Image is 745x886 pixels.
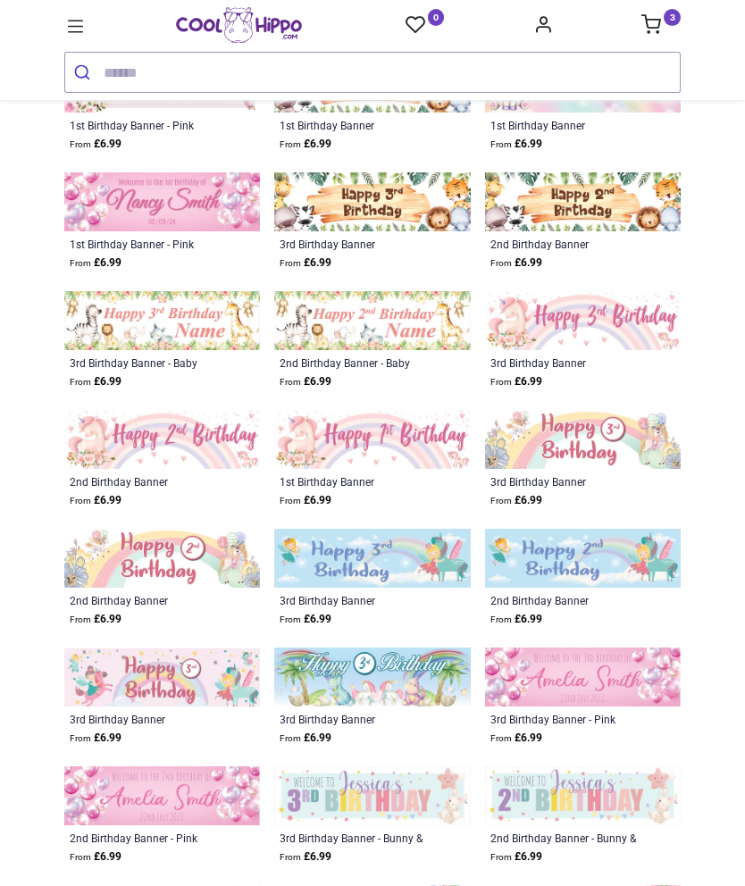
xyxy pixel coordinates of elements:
[485,291,681,350] img: Happy 3rd Birthday Banner - Unicorn & Hearts
[280,373,331,390] strong: £ 6.99
[490,848,542,865] strong: £ 6.99
[70,593,218,607] a: 2nd Birthday Banner
[280,136,331,153] strong: £ 6.99
[70,474,218,489] a: 2nd Birthday Banner
[641,20,681,34] a: 3
[65,53,104,92] button: Submit
[280,355,428,370] a: 2nd Birthday Banner - Baby Safari Animals
[70,852,91,862] span: From
[70,492,121,509] strong: £ 6.99
[490,712,639,726] a: 3rd Birthday Banner - Pink Balloons
[274,766,470,825] img: Personalised Happy 3rd Birthday Banner - Bunny & Stars - Custom Name
[533,20,553,34] a: Account Info
[64,172,260,231] img: Personalised 1st Birthday Banner - Pink Balloons - Custom Name & Date
[490,136,542,153] strong: £ 6.99
[490,139,512,149] span: From
[490,118,639,132] a: 1st Birthday Banner
[280,712,428,726] a: 3rd Birthday Banner
[485,529,681,588] img: Happy 2nd Birthday Banner - Blue Unicorn & Fairy
[70,377,91,387] span: From
[280,139,301,149] span: From
[274,291,470,350] img: Personalised Happy 2nd Birthday Banner - Baby Safari Animals - Custom Name
[70,118,218,132] a: 1st Birthday Banner - Pink Rabbit
[280,255,331,272] strong: £ 6.99
[490,611,542,628] strong: £ 6.99
[70,848,121,865] strong: £ 6.99
[485,648,681,706] img: Personalised 3rd Birthday Banner - Pink Balloons - Custom Name & Date
[176,7,302,43] a: Logo of Cool Hippo
[280,593,428,607] div: 3rd Birthday Banner
[70,712,218,726] a: 3rd Birthday Banner
[280,237,428,251] a: 3rd Birthday Banner
[70,237,218,251] a: 1st Birthday Banner - Pink Balloons
[274,410,470,469] img: Happy 1st Birthday Banner - Unicorn & Hearts
[70,496,91,506] span: From
[70,355,218,370] a: 3rd Birthday Banner - Baby Safari Animals
[280,492,331,509] strong: £ 6.99
[70,831,218,845] a: 2nd Birthday Banner - Pink Balloons
[490,852,512,862] span: From
[280,733,301,743] span: From
[490,255,542,272] strong: £ 6.99
[490,237,639,251] div: 2nd Birthday Banner
[280,852,301,862] span: From
[490,730,542,747] strong: £ 6.99
[274,648,470,706] img: Happy 3rd Birthday Banner - Cute Baby Dinosaurs & Unicorns
[490,355,639,370] a: 3rd Birthday Banner
[490,614,512,624] span: From
[280,496,301,506] span: From
[490,733,512,743] span: From
[64,291,260,350] img: Personalised Happy 3rd Birthday Banner - Baby Safari Animals - Custom Name
[490,496,512,506] span: From
[490,377,512,387] span: From
[490,593,639,607] a: 2nd Birthday Banner
[70,611,121,628] strong: £ 6.99
[70,258,91,268] span: From
[70,730,121,747] strong: £ 6.99
[274,172,470,231] img: Happy 3rd Birthday Banner - Baby Jungle Animals
[280,474,428,489] a: 1st Birthday Banner
[64,410,260,469] img: Happy 2nd Birthday Banner - Unicorn & Hearts
[485,410,681,469] img: Happy 3rd Birthday Banner - Floral Unicorn
[70,614,91,624] span: From
[490,831,639,845] a: 2nd Birthday Banner - Bunny & Stars
[70,733,91,743] span: From
[64,648,260,706] img: Happy 3rd Birthday Banner - Unicorn & Fairies
[280,258,301,268] span: From
[70,255,121,272] strong: £ 6.99
[406,14,445,37] a: 0
[64,766,260,825] img: Personalised 2nd Birthday Banner - Pink Balloons - Custom Name & Date
[280,377,301,387] span: From
[490,492,542,509] strong: £ 6.99
[64,529,260,588] img: Happy 2nd Birthday Banner - Floral Unicorn
[490,373,542,390] strong: £ 6.99
[485,766,681,825] img: Personalised Happy 2nd Birthday Banner - Bunny & Stars - Custom Name
[428,9,445,26] sup: 0
[280,831,428,845] a: 3rd Birthday Banner - Bunny & Stars
[280,118,428,132] div: 1st Birthday Banner
[70,139,91,149] span: From
[280,611,331,628] strong: £ 6.99
[490,258,512,268] span: From
[490,474,639,489] a: 3rd Birthday Banner
[274,529,470,588] img: Happy 3rd Birthday Banner - Blue Unicorn & Fairy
